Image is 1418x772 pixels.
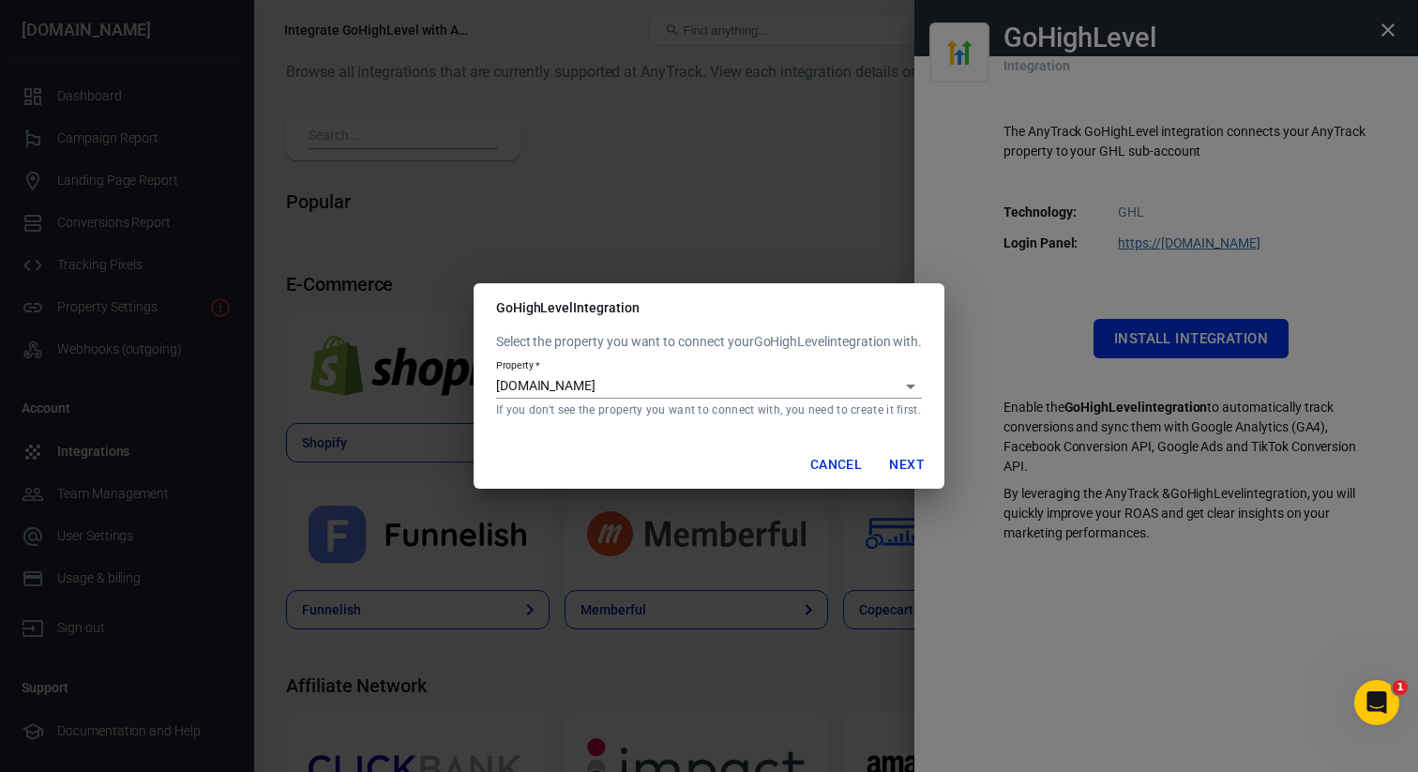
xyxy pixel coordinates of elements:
[496,402,922,417] p: If you don't see the property you want to connect with, you need to create it first.
[898,373,924,400] button: Open
[1393,680,1408,695] span: 1
[1354,680,1399,725] iframe: Intercom live chat
[803,447,869,482] button: Cancel
[496,357,540,371] label: Property
[474,283,944,332] h2: GoHighLevel Integration
[877,447,937,482] button: Next
[496,332,922,352] p: Select the property you want to connect your GoHighLevel integration with.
